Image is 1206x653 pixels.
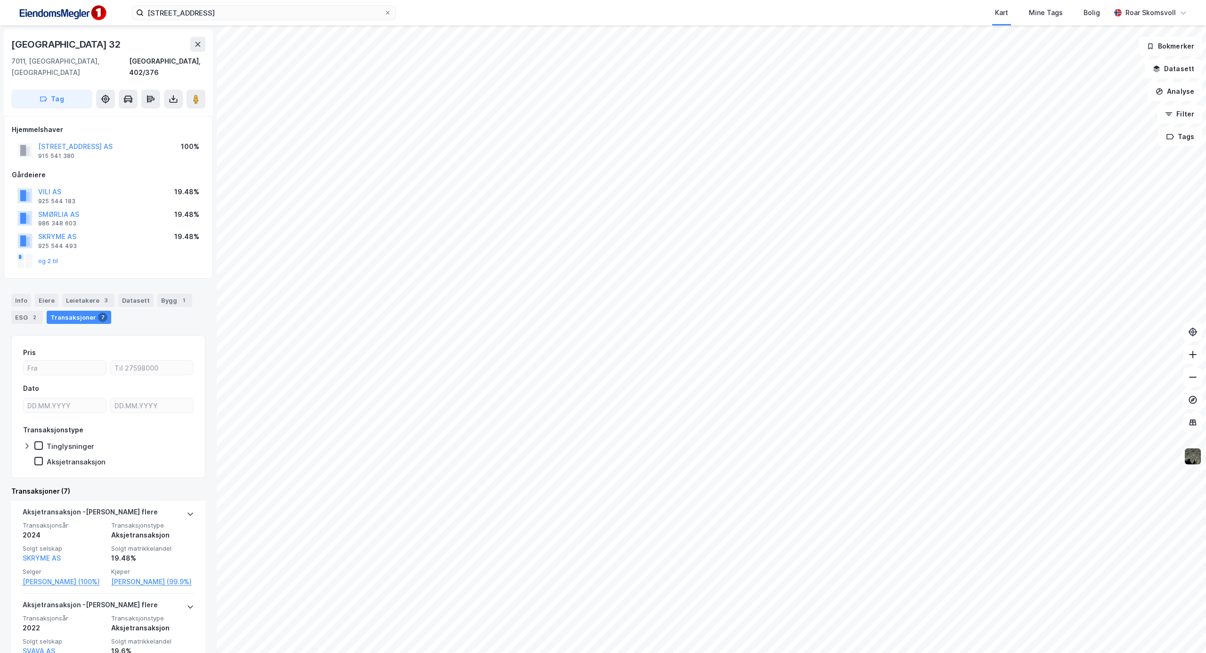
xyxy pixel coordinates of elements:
div: Hjemmelshaver [12,124,205,135]
div: Bygg [157,294,192,307]
div: ESG [11,311,43,324]
span: Kjøper [111,568,194,576]
button: Tags [1158,127,1202,146]
div: 7011, [GEOGRAPHIC_DATA], [GEOGRAPHIC_DATA] [11,56,129,78]
iframe: Chat Widget [1159,608,1206,653]
div: Leietakere [62,294,114,307]
a: SKRYME AS [23,554,61,562]
div: 3 [101,296,111,305]
span: Transaksjonstype [111,614,194,622]
div: Aksjetransaksjon - [PERSON_NAME] flere [23,599,158,614]
div: 7 [98,313,107,322]
div: 1 [179,296,188,305]
div: Eiere [35,294,58,307]
button: Datasett [1145,59,1202,78]
div: Aksjetransaksjon - [PERSON_NAME] flere [23,506,158,521]
div: 2022 [23,622,106,634]
img: 9k= [1184,447,1202,465]
div: Roar Skomsvoll [1125,7,1176,18]
div: 19.48% [174,209,199,220]
input: DD.MM.YYYY [24,398,106,413]
div: 925 544 183 [38,198,75,205]
button: Filter [1157,105,1202,124]
button: Tag [11,90,92,108]
div: Transaksjoner [47,311,111,324]
input: DD.MM.YYYY [111,398,193,413]
img: F4PB6Px+NJ5v8B7XTbfpPpyloAAAAASUVORK5CYII= [15,2,109,24]
div: 2024 [23,529,106,541]
div: Transaksjoner (7) [11,486,205,497]
div: Info [11,294,31,307]
span: Selger [23,568,106,576]
div: Kart [995,7,1008,18]
div: Datasett [118,294,154,307]
div: 2 [30,313,39,322]
div: 19.48% [174,231,199,242]
span: Solgt matrikkelandel [111,637,194,645]
input: Fra [24,361,106,375]
span: Transaksjonsår [23,521,106,529]
div: 19.48% [174,186,199,198]
div: Transaksjonstype [23,424,83,436]
div: Mine Tags [1029,7,1063,18]
div: Pris [23,347,36,358]
span: Solgt selskap [23,637,106,645]
div: 100% [181,141,199,152]
span: Solgt selskap [23,545,106,553]
a: [PERSON_NAME] (99.9%) [111,576,194,587]
div: Dato [23,383,39,394]
div: Aksjetransaksjon [47,457,106,466]
span: Solgt matrikkelandel [111,545,194,553]
div: 986 348 603 [38,220,76,227]
div: Aksjetransaksjon [111,529,194,541]
div: Aksjetransaksjon [111,622,194,634]
div: Tinglysninger [47,442,94,451]
div: Bolig [1084,7,1100,18]
button: Bokmerker [1139,37,1202,56]
div: [GEOGRAPHIC_DATA], 402/376 [129,56,205,78]
div: 915 541 380 [38,152,74,160]
span: Transaksjonsår [23,614,106,622]
button: Analyse [1148,82,1202,101]
div: [GEOGRAPHIC_DATA] 32 [11,37,122,52]
div: 925 544 493 [38,242,77,250]
div: Gårdeiere [12,169,205,181]
a: [PERSON_NAME] (100%) [23,576,106,587]
input: Søk på adresse, matrikkel, gårdeiere, leietakere eller personer [144,6,384,20]
input: Til 27598000 [111,361,193,375]
div: 19.48% [111,553,194,564]
span: Transaksjonstype [111,521,194,529]
div: Kontrollprogram for chat [1159,608,1206,653]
